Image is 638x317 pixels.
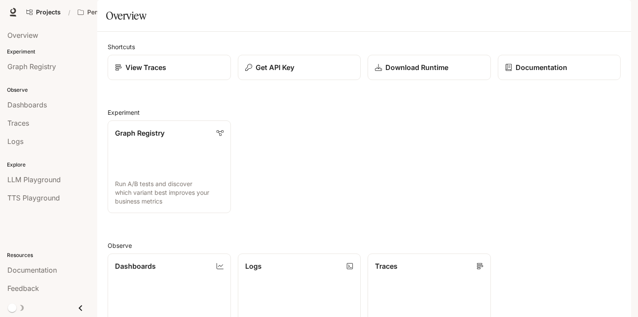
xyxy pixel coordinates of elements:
[23,3,65,21] a: Go to projects
[115,261,156,271] p: Dashboards
[36,9,61,16] span: Projects
[108,120,231,213] a: Graph RegistryRun A/B tests and discover which variant best improves your business metrics
[256,62,294,73] p: Get API Key
[65,8,74,17] div: /
[375,261,398,271] p: Traces
[245,261,262,271] p: Logs
[125,62,166,73] p: View Traces
[115,180,224,206] p: Run A/B tests and discover which variant best improves your business metrics
[368,55,491,80] a: Download Runtime
[498,55,621,80] a: Documentation
[74,3,149,21] button: Open workspace menu
[115,128,164,138] p: Graph Registry
[108,55,231,80] a: View Traces
[106,7,146,24] h1: Overview
[108,108,621,117] h2: Experiment
[516,62,567,73] p: Documentation
[385,62,448,73] p: Download Runtime
[108,42,621,51] h2: Shortcuts
[108,241,621,250] h2: Observe
[238,55,361,80] button: Get API Key
[87,9,136,16] p: Pen Pals [Production]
